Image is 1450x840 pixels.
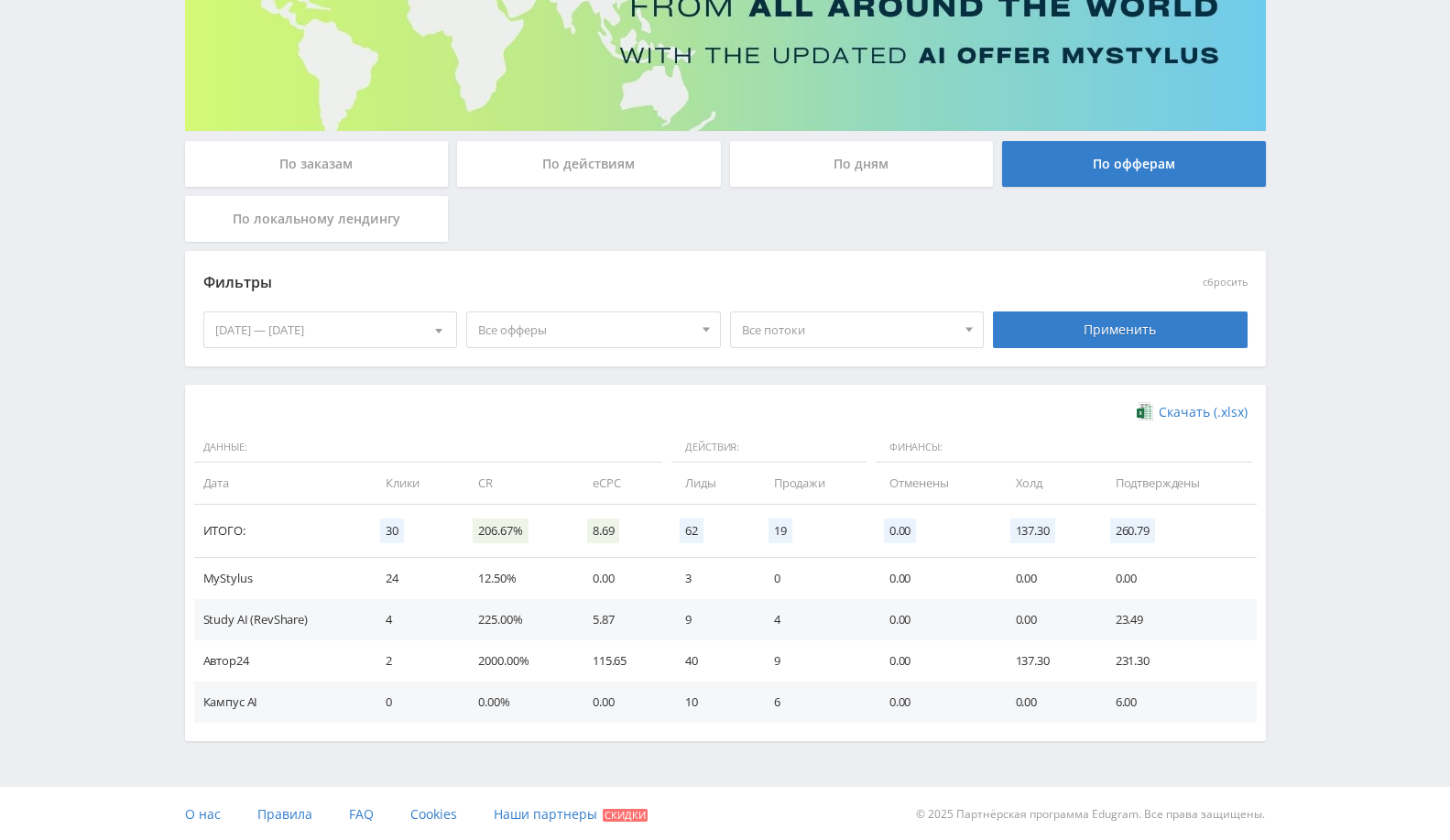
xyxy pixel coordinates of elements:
td: 23.49 [1097,599,1257,640]
td: 0.00 [998,558,1097,599]
td: Подтверждены [1097,463,1257,504]
span: Действия: [671,432,866,464]
button: сбросить [1203,277,1248,289]
span: 0.00 [884,518,916,543]
span: 30 [380,518,404,543]
td: 0.00 [871,682,998,723]
td: Study AI (RevShare) [194,599,367,640]
td: Продажи [756,463,871,504]
span: Скачать (.xlsx) [1159,405,1248,420]
td: 225.00% [460,599,574,640]
a: Скачать (.xlsx) [1137,403,1247,421]
td: 4 [756,599,871,640]
td: 0.00 [574,558,667,599]
span: Все офферы [478,312,692,347]
div: По офферам [1002,141,1266,187]
div: По локальному лендингу [185,196,449,242]
span: 260.79 [1110,518,1155,543]
span: 137.30 [1010,518,1055,543]
td: 9 [756,640,871,682]
td: 4 [367,599,460,640]
td: 0.00 [998,682,1097,723]
td: 9 [667,599,755,640]
td: 5.87 [574,599,667,640]
td: 0.00% [460,682,574,723]
td: 2 [367,640,460,682]
td: Холд [998,463,1097,504]
div: [DATE] — [DATE] [204,312,457,347]
span: Cookies [410,805,457,823]
td: 0 [756,558,871,599]
td: 115.65 [574,640,667,682]
td: MyStylus [194,558,367,599]
td: 24 [367,558,460,599]
img: xlsx [1137,402,1152,420]
span: Правила [257,805,312,823]
td: 0 [367,682,460,723]
div: По дням [730,141,994,187]
td: 6 [756,682,871,723]
span: 8.69 [587,518,619,543]
span: О нас [185,805,221,823]
td: Итого: [194,505,367,558]
td: 231.30 [1097,640,1257,682]
span: Наши партнеры [494,805,597,823]
td: 12.50% [460,558,574,599]
td: 0.00 [1097,558,1257,599]
td: 3 [667,558,755,599]
td: 0.00 [574,682,667,723]
td: 2000.00% [460,640,574,682]
span: 206.67% [473,518,528,543]
td: Отменены [871,463,998,504]
td: Кампус AI [194,682,367,723]
span: Все потоки [742,312,956,347]
td: Лиды [667,463,755,504]
td: eCPC [574,463,667,504]
span: Данные: [194,432,663,464]
div: Фильтры [203,269,985,297]
span: 62 [680,518,703,543]
td: 10 [667,682,755,723]
td: Дата [194,463,367,504]
div: Применить [993,311,1248,348]
td: 40 [667,640,755,682]
div: По действиям [457,141,721,187]
td: 0.00 [871,599,998,640]
td: CR [460,463,574,504]
td: 0.00 [871,640,998,682]
td: Клики [367,463,460,504]
td: 137.30 [998,640,1097,682]
td: 0.00 [998,599,1097,640]
td: Автор24 [194,640,367,682]
span: 19 [769,518,792,543]
td: 6.00 [1097,682,1257,723]
span: Скидки [603,809,648,822]
td: 0.00 [871,558,998,599]
span: Финансы: [876,432,1252,464]
span: FAQ [349,805,374,823]
div: По заказам [185,141,449,187]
